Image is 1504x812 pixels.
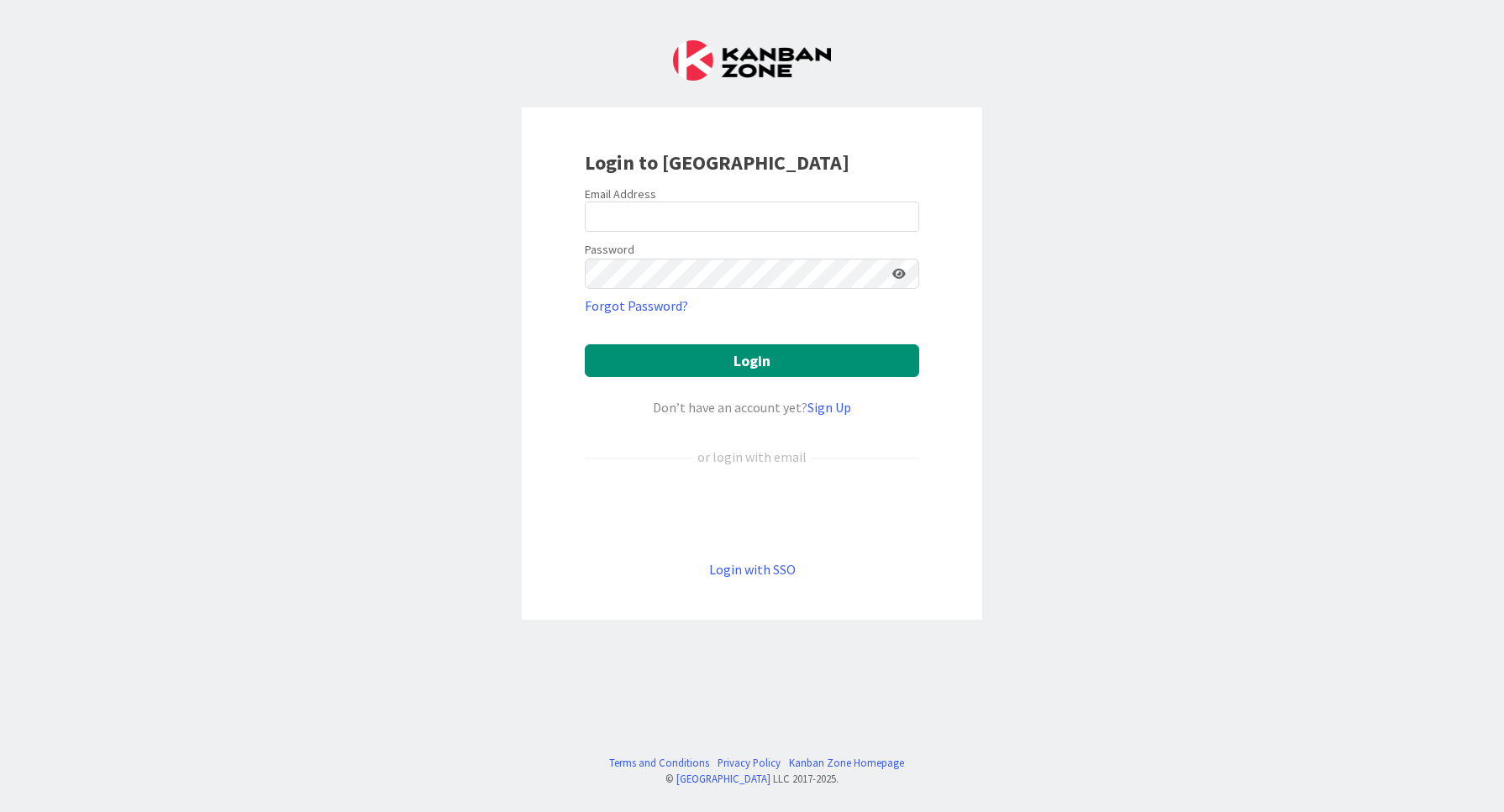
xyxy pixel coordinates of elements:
iframe: Kirjaudu Google-tilillä -painike [576,495,928,532]
a: Kanban Zone Homepage [789,755,904,771]
a: Forgot Password? [585,296,688,316]
label: Email Address [585,186,656,202]
img: Kanban Zone [673,40,831,81]
label: Password [585,241,634,259]
div: © LLC 2017- 2025 . [601,771,904,787]
a: [GEOGRAPHIC_DATA] [676,772,770,785]
a: Terms and Conditions [609,755,709,771]
div: Don’t have an account yet? [585,397,919,417]
b: Login to [GEOGRAPHIC_DATA] [585,149,849,175]
button: Login [585,344,919,377]
div: or login with email [693,447,811,467]
a: Sign Up [807,399,851,416]
a: Privacy Policy [718,755,781,771]
a: Login with SSO [709,561,796,578]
